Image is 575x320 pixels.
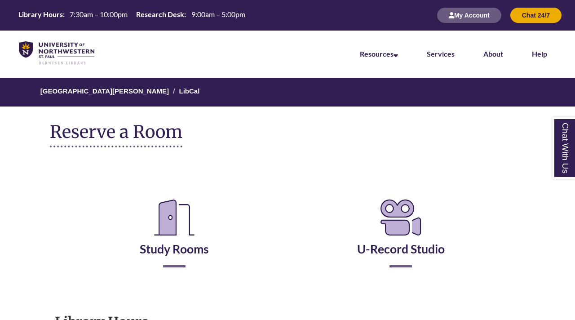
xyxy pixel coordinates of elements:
h1: Reserve a Room [50,122,182,147]
a: [GEOGRAPHIC_DATA][PERSON_NAME] [40,87,169,95]
a: LibCal [179,87,199,95]
span: 9:00am – 5:00pm [191,10,245,18]
button: Chat 24/7 [510,8,562,23]
a: Study Rooms [140,219,209,256]
a: Chat 24/7 [510,11,562,19]
th: Library Hours: [15,9,66,19]
img: UNWSP Library Logo [19,41,94,65]
a: About [483,49,503,58]
nav: Breadcrumb [50,78,525,107]
button: My Account [437,8,501,23]
th: Research Desk: [133,9,187,19]
a: U-Record Studio [357,219,445,256]
a: Services [427,49,455,58]
a: Help [532,49,547,58]
a: My Account [437,11,501,19]
div: Reserve a Room [50,170,525,294]
table: Hours Today [15,9,248,20]
span: 7:30am – 10:00pm [70,10,128,18]
a: Resources [360,49,398,58]
a: Hours Today [15,9,248,21]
